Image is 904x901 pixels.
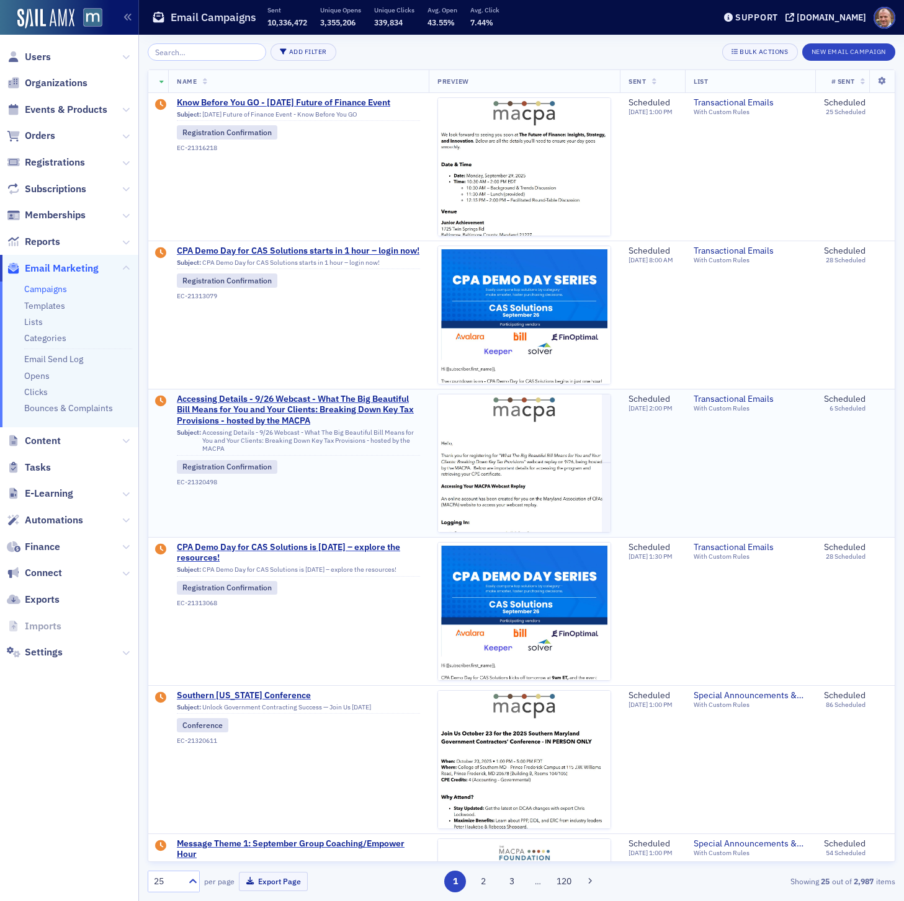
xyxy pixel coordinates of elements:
[83,8,102,27] img: SailAMX
[629,255,649,264] span: [DATE]
[7,50,51,64] a: Users
[7,76,87,90] a: Organizations
[177,246,420,257] a: CPA Demo Day for CAS Solutions starts in 1 hour – login now!
[25,156,85,169] span: Registrations
[155,396,166,408] div: Draft
[177,273,277,287] div: Registration Confirmation
[177,703,420,714] div: Unlock Government Contracting Success — Join Us [DATE]
[802,45,895,56] a: New Email Campaign
[438,98,611,536] img: email-preview-3096.jpeg
[629,97,673,109] div: Scheduled
[177,110,201,118] span: Subject:
[267,17,307,27] span: 10,336,472
[24,316,43,327] a: Lists
[529,876,547,887] span: …
[177,566,420,577] div: CPA Demo Day for CAS Solutions is [DATE] – explore the resources!
[694,404,807,412] div: With Custom Rules
[824,246,866,257] div: Scheduled
[177,259,201,267] span: Subject:
[177,581,277,595] div: Registration Confirmation
[177,718,228,732] div: Conference
[694,394,807,405] span: Transactional Emails
[25,182,86,196] span: Subscriptions
[204,876,235,887] label: per page
[25,103,107,117] span: Events & Products
[694,838,807,850] a: Special Announcements & Special Event Invitations
[148,43,266,61] input: Search…
[177,97,420,109] a: Know Before You GO - [DATE] Future of Finance Event
[24,370,50,381] a: Opens
[824,690,866,701] div: Scheduled
[824,838,866,850] div: Scheduled
[694,701,807,709] div: With Custom Rules
[470,17,493,27] span: 7.44%
[826,256,866,264] div: 28 Scheduled
[25,208,86,222] span: Memberships
[271,43,336,61] button: Add Filter
[629,77,646,86] span: Sent
[7,262,99,275] a: Email Marketing
[802,43,895,61] button: New Email Campaign
[655,876,895,887] div: Showing out of items
[177,542,420,564] a: CPA Demo Day for CAS Solutions is [DATE] – explore the resources!
[25,646,63,659] span: Settings
[177,394,420,427] a: Accessing Details - 9/26 Webcast - What The Big Beautiful Bill Means for You and Your Clients: Br...
[25,513,83,527] span: Automations
[177,838,420,860] a: Message Theme 1: September Group Coaching/Empower Hour
[649,700,673,709] span: 1:00 PM
[24,332,66,344] a: Categories
[177,77,197,86] span: Name
[826,553,866,561] div: 28 Scheduled
[7,208,86,222] a: Memberships
[824,542,866,553] div: Scheduled
[154,875,181,888] div: 25
[819,876,832,887] strong: 25
[797,12,866,23] div: [DOMAIN_NAME]
[24,283,67,295] a: Campaigns
[320,17,356,27] span: 3,355,206
[25,619,61,633] span: Imports
[25,76,87,90] span: Organizations
[824,97,866,109] div: Scheduled
[155,692,166,704] div: Draft
[177,428,420,456] div: Accessing Details - 9/26 Webcast - What The Big Beautiful Bill Means for You and Your Clients: Br...
[694,97,807,109] a: Transactional Emails
[155,544,166,556] div: Draft
[649,404,673,412] span: 2:00 PM
[629,690,673,701] div: Scheduled
[74,8,102,29] a: View Homepage
[722,43,797,61] button: Bulk Actions
[24,300,65,311] a: Templates
[826,849,866,857] div: 54 Scheduled
[374,6,414,14] p: Unique Clicks
[25,262,99,275] span: Email Marketing
[177,599,420,607] div: EC-21313068
[649,848,673,857] span: 1:00 PM
[25,129,55,143] span: Orders
[7,566,62,580] a: Connect
[629,394,673,405] div: Scheduled
[427,6,457,14] p: Avg. Open
[694,542,807,553] span: Transactional Emails
[629,246,673,257] div: Scheduled
[25,540,60,554] span: Finance
[177,703,201,711] span: Subject:
[831,77,855,86] span: # Sent
[826,108,866,116] div: 25 Scheduled
[17,9,74,29] img: SailAMX
[155,247,166,260] div: Draft
[177,737,420,745] div: EC-21320611
[7,103,107,117] a: Events & Products
[7,513,83,527] a: Automations
[25,434,61,448] span: Content
[649,552,673,561] span: 1:30 PM
[7,487,73,500] a: E-Learning
[177,259,420,270] div: CPA Demo Day for CAS Solutions starts in 1 hour – login now!
[239,872,308,891] button: Export Page
[7,129,55,143] a: Orders
[694,690,807,701] a: Special Announcements & Special Event Invitations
